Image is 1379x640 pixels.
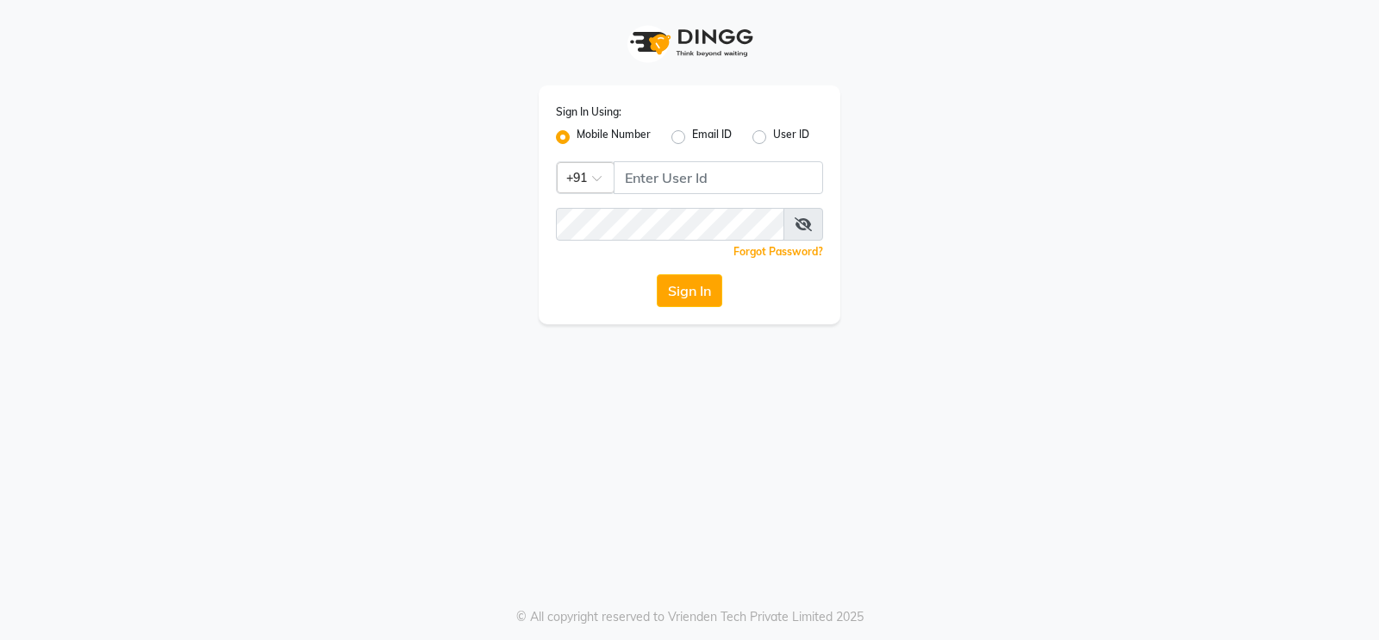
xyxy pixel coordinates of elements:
input: Username [556,208,784,241]
button: Sign In [657,274,722,307]
input: Username [614,161,823,194]
img: logo1.svg [621,17,758,68]
a: Forgot Password? [733,245,823,258]
label: User ID [773,127,809,147]
label: Sign In Using: [556,104,621,120]
label: Mobile Number [577,127,651,147]
label: Email ID [692,127,732,147]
